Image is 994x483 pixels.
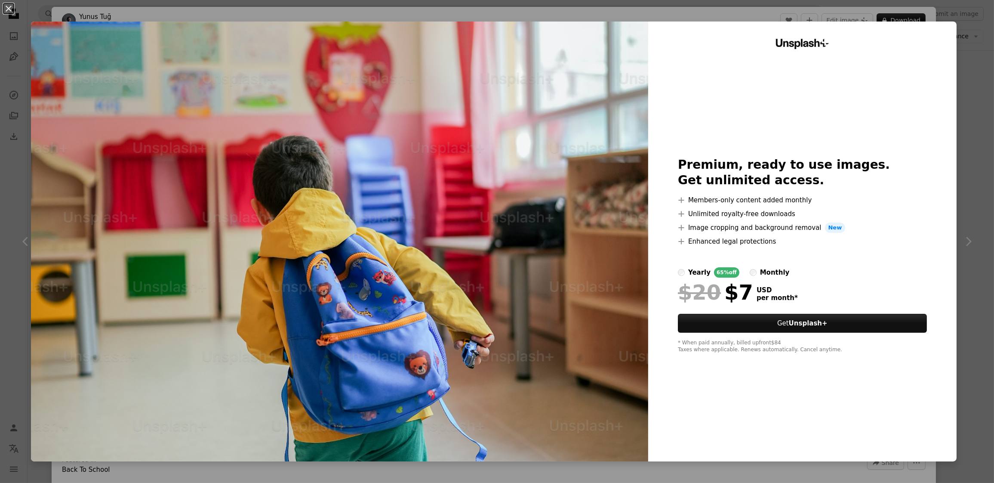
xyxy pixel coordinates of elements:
[757,294,798,302] span: per month *
[688,267,711,278] div: yearly
[825,223,846,233] span: New
[678,223,927,233] li: Image cropping and background removal
[678,281,753,303] div: $7
[750,269,757,276] input: monthly
[678,314,927,333] button: GetUnsplash+
[714,267,739,278] div: 65% off
[789,319,828,327] strong: Unsplash+
[678,236,927,247] li: Enhanced legal protections
[678,340,927,353] div: * When paid annually, billed upfront $84 Taxes where applicable. Renews automatically. Cancel any...
[678,195,927,205] li: Members-only content added monthly
[678,269,685,276] input: yearly65%off
[757,286,798,294] span: USD
[760,267,790,278] div: monthly
[678,157,927,188] h2: Premium, ready to use images. Get unlimited access.
[678,209,927,219] li: Unlimited royalty-free downloads
[678,281,721,303] span: $20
